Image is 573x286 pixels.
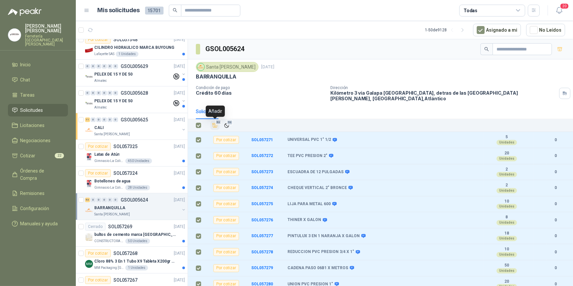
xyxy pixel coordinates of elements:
b: 10 [484,199,529,204]
div: 0 [96,117,101,122]
p: Santa [PERSON_NAME] [94,212,130,217]
img: Company Logo [8,29,21,41]
p: Gimnasio La Colina [94,158,124,164]
div: Unidades [497,140,517,145]
p: PELEX DE 15 Y DE 50 [94,98,133,104]
div: Unidades [497,172,517,177]
div: Por cotizar [213,248,239,256]
p: [DATE] [174,37,185,43]
div: Por cotizar [213,232,239,240]
div: Por cotizar [85,276,111,284]
b: 0 [547,265,565,271]
b: SOL057274 [251,185,273,190]
div: 0 [113,91,118,95]
a: SOL057278 [251,250,273,254]
img: Company Logo [85,180,93,188]
p: Dirección [330,85,557,90]
a: Tareas [8,89,68,101]
a: 0 0 0 0 0 0 GSOL005629[DATE] Company LogoPELEX DE 15 Y DE 50Almatec [85,62,186,83]
a: SOL057271 [251,138,273,142]
a: 11 0 0 0 0 0 GSOL005625[DATE] Company LogoCALISanta [PERSON_NAME] [85,116,186,137]
div: 0 [91,198,96,202]
p: GSOL005628 [121,91,148,95]
button: Ignorar [222,121,231,130]
div: 0 [91,91,96,95]
b: TEE PVC PRESION 2" [287,153,327,159]
span: 22 [55,153,64,158]
h3: GSOL005624 [205,44,245,54]
div: Por cotizar [213,168,239,176]
p: [DATE] [174,170,185,176]
div: Unidades [497,156,517,161]
p: Latas de Atún [94,151,119,158]
p: SOL057267 [113,278,137,282]
p: [DATE] [261,64,274,70]
img: Company Logo [85,153,93,161]
span: Configuración [20,205,49,212]
img: Company Logo [197,63,204,71]
a: SOL057272 [251,153,273,158]
p: bultos de cemento marca [GEOGRAPHIC_DATA][PERSON_NAME]- Entrega en [GEOGRAPHIC_DATA]-Cauca [94,232,176,238]
a: SOL057276 [251,218,273,222]
div: 0 [96,64,101,69]
a: SOL057277 [251,234,273,238]
p: [DATE] [174,197,185,203]
b: LIJA PARA METAL 600 [287,202,331,207]
p: BARRANQUILLA [196,73,236,80]
div: Por cotizar [213,200,239,208]
div: 0 [96,91,101,95]
b: 0 [547,233,565,239]
div: 0 [107,64,112,69]
p: SOL057325 [113,144,137,149]
div: 0 [113,198,118,202]
p: GSOL005624 [121,198,148,202]
b: 20 [484,279,529,284]
div: Todas [464,7,477,14]
a: SOL057273 [251,170,273,174]
span: Órdenes de Compra [20,167,62,182]
p: CILINDRO HIDRAULICO MARCA BUYOUNG [94,45,174,51]
b: THINER X GALON [287,217,321,223]
p: Almatec [94,105,107,110]
div: 0 [102,198,107,202]
p: Botellones de agua [94,178,130,184]
span: Licitaciones [20,122,45,129]
div: 1 Unidades [125,265,148,270]
a: Remisiones [8,187,68,200]
div: Unidades [497,220,517,225]
b: 0 [547,201,565,207]
span: search [484,47,489,51]
a: Licitaciones [8,119,68,132]
a: Por cotizarSOL057325[DATE] Company LogoLatas de AtúnGimnasio La Colina450 Unidades [76,140,188,167]
div: 1 - 50 de 9128 [425,25,468,35]
div: Unidades [497,236,517,241]
a: CerradoSOL057269[DATE] Company Logobultos de cemento marca [GEOGRAPHIC_DATA][PERSON_NAME]- Entreg... [76,220,188,247]
b: 5 [484,135,529,140]
p: Almatec [94,78,107,83]
img: Logo peakr [8,8,42,16]
b: REDUCCION PVC PRESION 3/4 X 1" [287,249,354,255]
div: Santa [PERSON_NAME] [196,62,258,72]
span: Remisiones [20,190,45,197]
div: 0 [91,117,96,122]
b: 0 [547,137,565,143]
img: Company Logo [85,260,93,268]
div: Por cotizar [85,143,111,150]
img: Company Logo [85,207,93,214]
a: Manuales y ayuda [8,217,68,230]
div: Por cotizar [213,264,239,272]
button: No Leídos [526,24,565,36]
p: [DATE] [174,277,185,283]
div: 0 [107,91,112,95]
a: Chat [8,74,68,86]
p: SOL057268 [113,251,137,256]
p: [DATE] [174,90,185,96]
b: 0 [547,169,565,175]
b: 0 [547,185,565,191]
img: Company Logo [85,100,93,108]
div: Por cotizar [213,184,239,192]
